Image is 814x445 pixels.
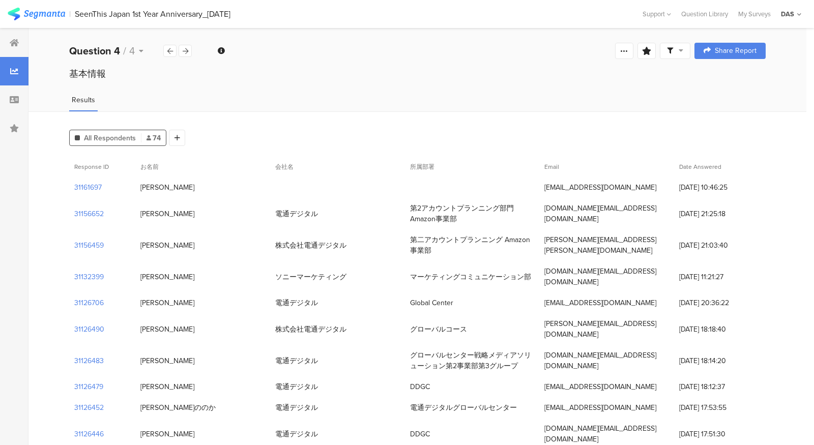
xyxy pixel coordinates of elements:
[275,209,318,219] div: 電通デジタル
[123,43,126,58] span: /
[275,162,294,171] span: 会社名
[679,240,761,251] span: [DATE] 21:03:40
[410,324,467,335] div: グローバルコース
[129,43,135,58] span: 4
[74,272,104,282] section: 31132399
[679,355,761,366] span: [DATE] 18:14:20
[275,324,346,335] div: 株式会社電通デジタル
[679,402,761,413] span: [DATE] 17:53:55
[544,423,669,444] div: [DOMAIN_NAME][EMAIL_ADDRESS][DOMAIN_NAME]
[544,182,656,193] div: [EMAIL_ADDRESS][DOMAIN_NAME]
[74,429,104,439] section: 31126446
[410,429,430,439] div: DDGC
[544,381,656,392] div: [EMAIL_ADDRESS][DOMAIN_NAME]
[275,272,346,282] div: ソニーマーケティング
[410,298,453,308] div: Global Center
[69,8,71,20] div: |
[410,350,535,371] div: グローバルセンター戦略メディアソリューション第2事業部第3グループ
[679,298,761,308] span: [DATE] 20:36:22
[140,162,159,171] span: お名前
[140,381,194,392] div: [PERSON_NAME]
[544,402,656,413] div: [EMAIL_ADDRESS][DOMAIN_NAME]
[781,9,794,19] div: DAS
[147,133,161,143] span: 74
[410,272,531,282] div: マーケティングコミュニケーション部
[74,162,109,171] span: Response ID
[84,133,136,143] span: All Respondents
[275,240,346,251] div: 株式会社電通デジタル
[410,381,430,392] div: DDGC
[544,203,669,224] div: [DOMAIN_NAME][EMAIL_ADDRESS][DOMAIN_NAME]
[75,9,230,19] div: SeenThis Japan 1st Year Anniversary_[DATE]
[643,6,671,22] div: Support
[74,182,102,193] section: 31161697
[140,324,194,335] div: [PERSON_NAME]
[74,355,104,366] section: 31126483
[140,272,194,282] div: [PERSON_NAME]
[140,402,216,413] div: [PERSON_NAME]ののか
[8,8,65,20] img: segmanta logo
[74,298,104,308] section: 31126706
[275,381,318,392] div: 電通デジタル
[676,9,733,19] a: Question Library
[679,381,761,392] span: [DATE] 18:12:37
[679,272,761,282] span: [DATE] 11:21:27
[140,182,194,193] div: [PERSON_NAME]
[679,182,761,193] span: [DATE] 10:46:25
[69,67,766,80] div: 基本情報
[715,47,757,54] span: Share Report
[72,95,95,105] span: Results
[140,429,194,439] div: [PERSON_NAME]
[679,429,761,439] span: [DATE] 17:51:30
[275,402,318,413] div: 電通デジタル
[74,240,104,251] section: 31156459
[275,429,318,439] div: 電通デジタル
[679,324,761,335] span: [DATE] 18:18:40
[140,240,194,251] div: [PERSON_NAME]
[74,324,104,335] section: 31126490
[544,350,669,371] div: [DOMAIN_NAME][EMAIL_ADDRESS][DOMAIN_NAME]
[679,162,721,171] span: Date Answered
[410,402,517,413] div: 電通デジタルグローバルセンター
[544,298,656,308] div: [EMAIL_ADDRESS][DOMAIN_NAME]
[679,209,761,219] span: [DATE] 21:25:18
[544,234,669,256] div: [PERSON_NAME][EMAIL_ADDRESS][PERSON_NAME][DOMAIN_NAME]
[544,318,669,340] div: [PERSON_NAME][EMAIL_ADDRESS][DOMAIN_NAME]
[74,381,103,392] section: 31126479
[733,9,776,19] a: My Surveys
[140,355,194,366] div: [PERSON_NAME]
[410,162,434,171] span: 所属部署
[74,209,104,219] section: 31156652
[69,43,120,58] b: Question 4
[410,234,535,256] div: 第二アカウントプランニング Amazon事業部
[544,162,559,171] span: Email
[140,209,194,219] div: [PERSON_NAME]
[410,203,535,224] div: 第2アカウントプランニング部門 Amazon事業部
[275,298,318,308] div: 電通デジタル
[275,355,318,366] div: 電通デジタル
[74,402,104,413] section: 31126452
[140,298,194,308] div: [PERSON_NAME]
[544,266,669,287] div: [DOMAIN_NAME][EMAIL_ADDRESS][DOMAIN_NAME]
